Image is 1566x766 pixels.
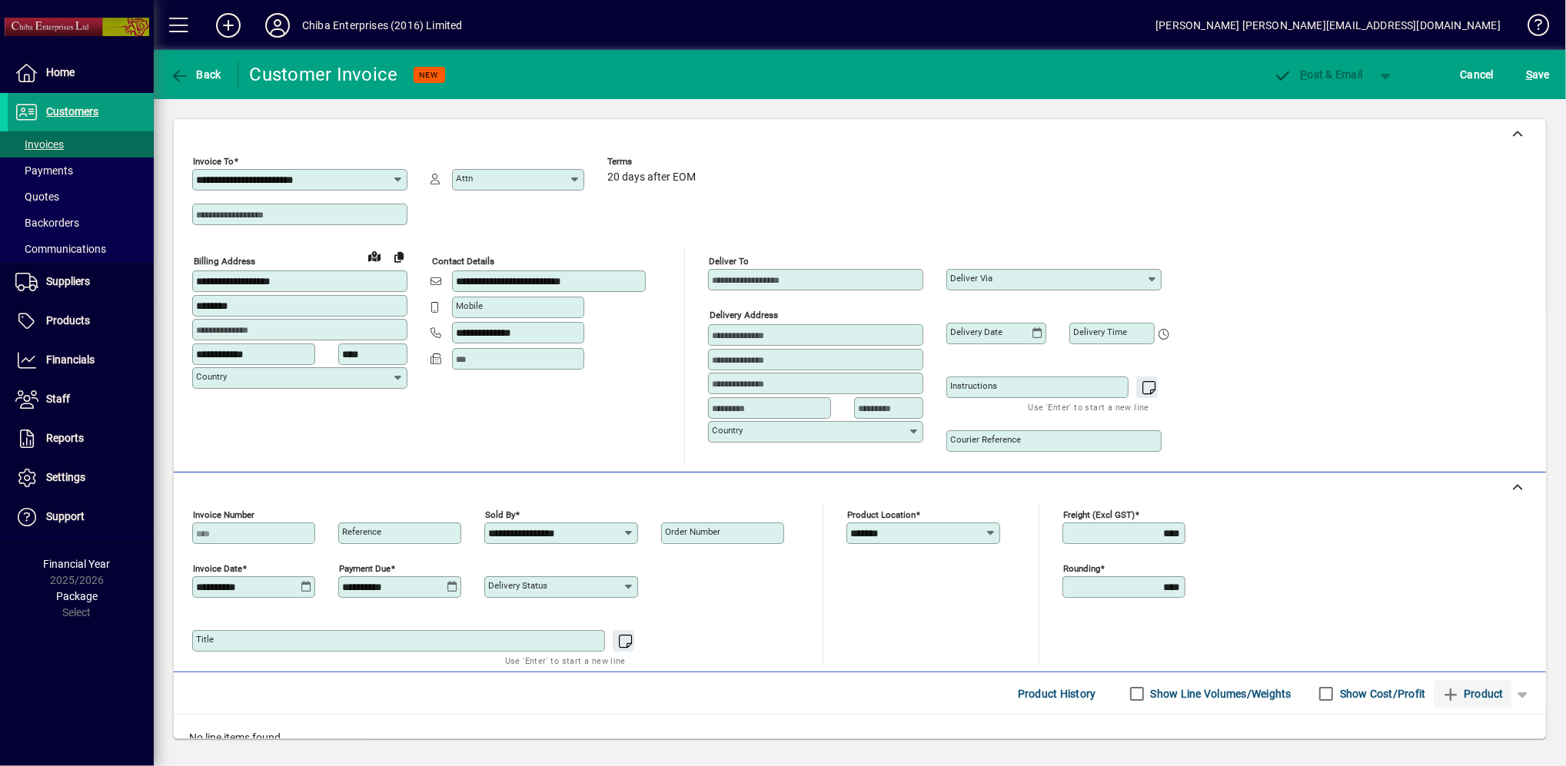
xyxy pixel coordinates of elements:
a: Payments [8,158,154,184]
mat-label: Payment due [339,563,391,574]
mat-label: Delivery time [1073,327,1127,337]
mat-label: Invoice number [193,509,254,520]
mat-label: Courier Reference [950,434,1021,445]
span: Quotes [15,191,59,203]
mat-label: Rounding [1063,563,1100,574]
a: Support [8,498,154,536]
button: Back [166,61,225,88]
a: Settings [8,459,154,497]
mat-label: Deliver via [950,273,992,284]
a: Staff [8,380,154,419]
span: Backorders [15,217,79,229]
span: Staff [46,393,70,405]
div: [PERSON_NAME] [PERSON_NAME][EMAIL_ADDRESS][DOMAIN_NAME] [1155,13,1501,38]
div: No line items found [174,715,1546,761]
app-page-header-button: Back [154,61,238,88]
label: Show Line Volumes/Weights [1148,686,1292,701]
span: Package [56,590,98,602]
mat-label: Attn [456,173,473,184]
mat-label: Title [196,634,214,645]
mat-hint: Use 'Enter' to start a new line [1029,398,1149,416]
span: Invoices [15,138,64,151]
mat-label: Delivery status [488,580,547,591]
span: Reports [46,432,84,444]
span: Customers [46,105,98,118]
span: Product History [1018,681,1096,706]
mat-label: Country [712,425,743,436]
span: Settings [46,471,85,483]
button: Post & Email [1266,61,1371,88]
button: Save [1522,61,1554,88]
span: Suppliers [46,275,90,287]
a: Knowledge Base [1516,3,1547,53]
span: Terms [607,157,700,167]
a: Communications [8,236,154,262]
span: P [1301,68,1308,81]
span: Financials [46,353,95,366]
a: Home [8,54,154,92]
a: Backorders [8,210,154,236]
mat-label: Delivery date [950,327,1002,337]
button: Cancel [1457,61,1498,88]
a: Products [8,302,154,340]
span: ave [1526,62,1550,87]
mat-label: Invoice To [193,156,234,167]
span: Products [46,314,90,327]
span: Cancel [1461,62,1495,87]
mat-label: Invoice date [193,563,242,574]
span: S [1526,68,1532,81]
button: Profile [253,12,302,39]
mat-label: Freight (excl GST) [1063,509,1135,520]
mat-label: Instructions [950,380,997,391]
a: Quotes [8,184,154,210]
mat-label: Product location [847,509,916,520]
mat-hint: Use 'Enter' to start a new line [505,652,626,669]
span: 20 days after EOM [607,171,696,184]
mat-label: Deliver To [709,256,749,267]
a: Reports [8,419,154,458]
span: ost & Email [1274,68,1363,81]
span: Financial Year [44,558,111,570]
button: Product [1434,680,1511,708]
span: NEW [420,70,439,80]
span: Support [46,510,85,522]
a: Suppliers [8,263,154,301]
a: Invoices [8,131,154,158]
mat-label: Mobile [456,300,483,311]
button: Copy to Delivery address [387,244,411,269]
a: View on map [362,244,387,268]
button: Product History [1012,680,1102,708]
mat-label: Order number [665,526,720,537]
span: Payments [15,164,73,177]
button: Add [204,12,253,39]
span: Product [1441,681,1504,706]
mat-label: Reference [342,526,381,537]
div: Customer Invoice [250,62,398,87]
div: Chiba Enterprises (2016) Limited [302,13,463,38]
span: Back [170,68,221,81]
mat-label: Country [196,371,227,382]
mat-label: Sold by [485,509,515,520]
span: Communications [15,243,106,255]
a: Financials [8,341,154,380]
label: Show Cost/Profit [1337,686,1426,701]
span: Home [46,66,75,78]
